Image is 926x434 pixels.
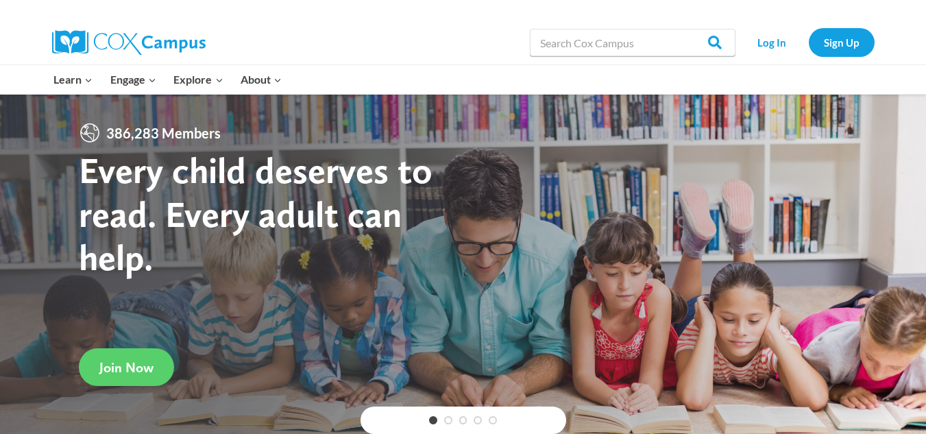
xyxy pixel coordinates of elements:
[52,30,206,55] img: Cox Campus
[530,29,735,56] input: Search Cox Campus
[474,416,482,424] a: 4
[489,416,497,424] a: 5
[79,348,174,386] a: Join Now
[110,71,156,88] span: Engage
[444,416,452,424] a: 2
[742,28,802,56] a: Log In
[99,359,154,376] span: Join Now
[45,65,291,94] nav: Primary Navigation
[459,416,467,424] a: 3
[241,71,282,88] span: About
[173,71,223,88] span: Explore
[79,148,432,279] strong: Every child deserves to read. Every adult can help.
[742,28,875,56] nav: Secondary Navigation
[809,28,875,56] a: Sign Up
[101,122,226,144] span: 386,283 Members
[429,416,437,424] a: 1
[53,71,93,88] span: Learn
